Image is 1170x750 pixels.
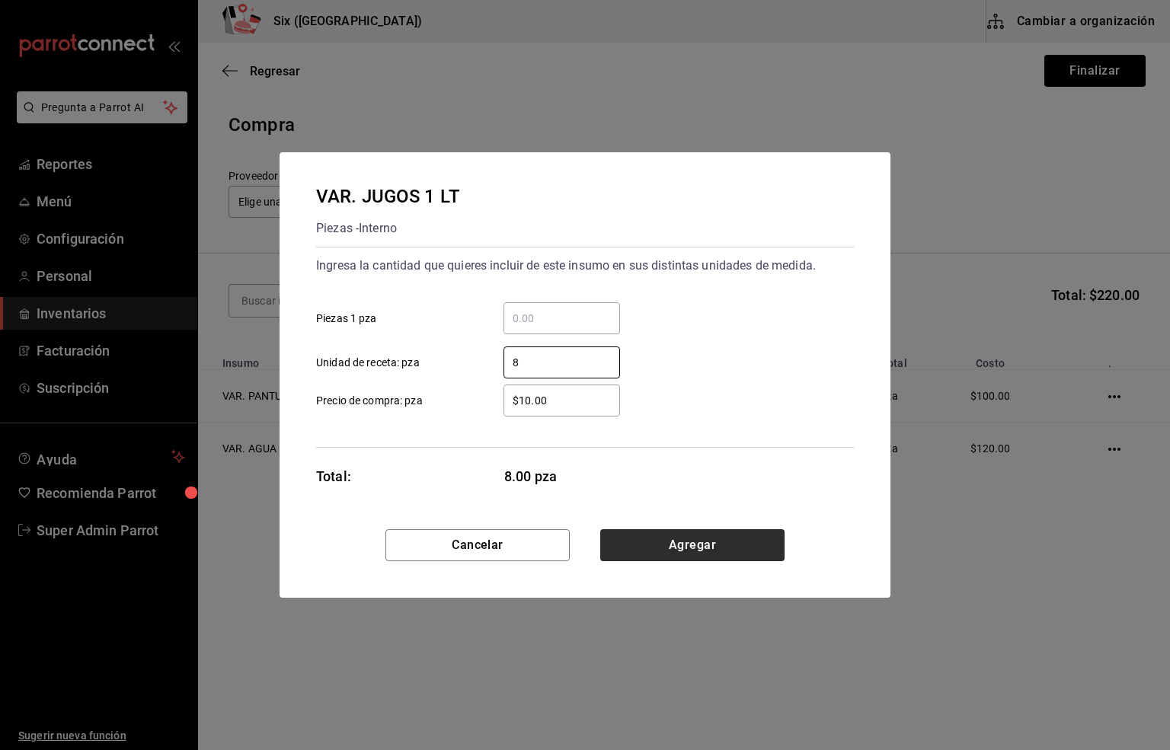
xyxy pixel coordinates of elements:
[316,393,423,409] span: Precio de compra: pza
[316,254,854,278] div: Ingresa la cantidad que quieres incluir de este insumo en sus distintas unidades de medida.
[504,466,621,487] span: 8.00 pza
[503,309,620,327] input: Piezas 1 pza
[316,183,460,210] div: VAR. JUGOS 1 LT
[316,355,420,371] span: Unidad de receta: pza
[503,353,620,372] input: Unidad de receta: pza
[316,466,351,487] div: Total:
[600,529,785,561] button: Agregar
[316,216,460,241] div: Piezas - Interno
[385,529,570,561] button: Cancelar
[316,311,377,327] span: Piezas 1 pza
[503,391,620,410] input: Precio de compra: pza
